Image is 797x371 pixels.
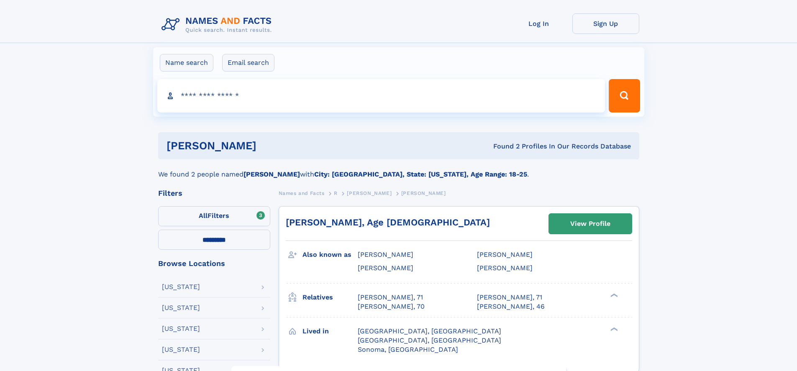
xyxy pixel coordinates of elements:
[286,217,490,228] a: [PERSON_NAME], Age [DEMOGRAPHIC_DATA]
[302,248,358,262] h3: Also known as
[570,214,610,233] div: View Profile
[358,251,413,258] span: [PERSON_NAME]
[608,292,618,298] div: ❯
[157,79,605,113] input: search input
[158,13,279,36] img: Logo Names and Facts
[347,188,392,198] a: [PERSON_NAME]
[334,188,338,198] a: R
[302,324,358,338] h3: Lived in
[358,345,458,353] span: Sonoma, [GEOGRAPHIC_DATA]
[162,304,200,311] div: [US_STATE]
[609,79,640,113] button: Search Button
[243,170,300,178] b: [PERSON_NAME]
[572,13,639,34] a: Sign Up
[167,141,375,151] h1: [PERSON_NAME]
[160,54,213,72] label: Name search
[162,346,200,353] div: [US_STATE]
[358,293,423,302] a: [PERSON_NAME], 71
[358,264,413,272] span: [PERSON_NAME]
[162,284,200,290] div: [US_STATE]
[477,293,542,302] a: [PERSON_NAME], 71
[549,214,632,234] a: View Profile
[477,302,545,311] a: [PERSON_NAME], 46
[375,142,631,151] div: Found 2 Profiles In Our Records Database
[358,336,501,344] span: [GEOGRAPHIC_DATA], [GEOGRAPHIC_DATA]
[158,159,639,179] div: We found 2 people named with .
[608,326,618,332] div: ❯
[347,190,392,196] span: [PERSON_NAME]
[158,260,270,267] div: Browse Locations
[505,13,572,34] a: Log In
[334,190,338,196] span: R
[199,212,208,220] span: All
[358,302,425,311] a: [PERSON_NAME], 70
[302,290,358,304] h3: Relatives
[279,188,325,198] a: Names and Facts
[314,170,527,178] b: City: [GEOGRAPHIC_DATA], State: [US_STATE], Age Range: 18-25
[162,325,200,332] div: [US_STATE]
[477,251,533,258] span: [PERSON_NAME]
[158,189,270,197] div: Filters
[401,190,446,196] span: [PERSON_NAME]
[358,327,501,335] span: [GEOGRAPHIC_DATA], [GEOGRAPHIC_DATA]
[477,264,533,272] span: [PERSON_NAME]
[222,54,274,72] label: Email search
[158,206,270,226] label: Filters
